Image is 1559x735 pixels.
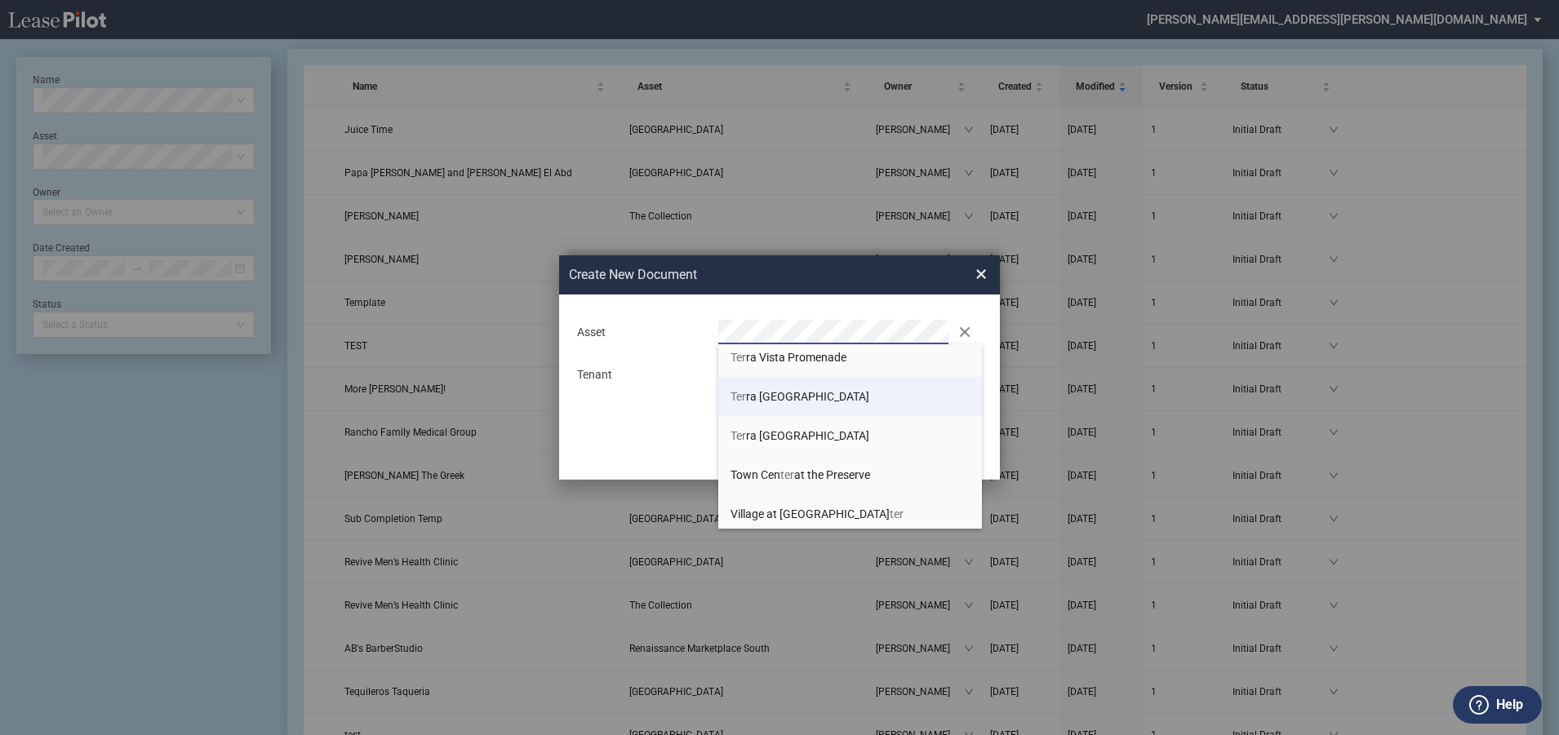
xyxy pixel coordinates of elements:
[1496,694,1523,715] label: Help
[569,266,917,284] h2: Create New Document
[731,351,746,364] span: Ter
[567,325,708,341] div: Asset
[718,377,982,416] li: Terra [GEOGRAPHIC_DATA]
[731,507,904,520] span: Village at [GEOGRAPHIC_DATA]
[559,255,1000,480] md-dialog: Create New ...
[718,416,982,455] li: Terra [GEOGRAPHIC_DATA]
[731,429,746,442] span: Ter
[975,261,987,287] span: ×
[718,338,982,377] li: Terra Vista Promenade
[731,390,869,403] span: ra [GEOGRAPHIC_DATA]
[731,468,870,481] span: Town Cen at the Preserve
[718,455,982,494] li: Town Centerat the Preserve
[731,429,869,442] span: ra [GEOGRAPHIC_DATA]
[718,494,982,534] li: Village at [GEOGRAPHIC_DATA]ter
[780,468,794,481] span: ter
[890,507,904,520] span: ter
[731,390,746,403] span: Ter
[731,351,846,364] span: ra Vista Promenade
[567,367,708,383] div: Tenant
